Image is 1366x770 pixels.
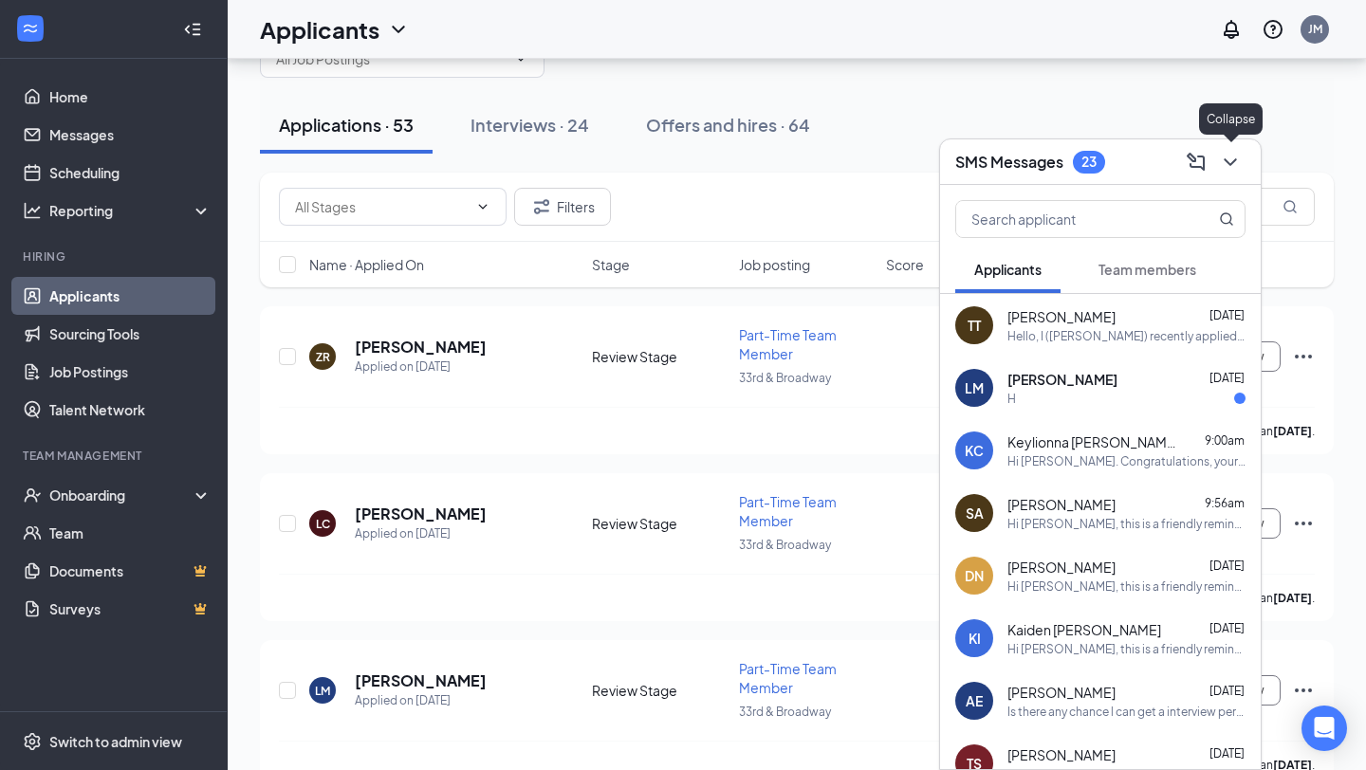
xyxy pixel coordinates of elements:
h5: [PERSON_NAME] [355,337,487,357]
span: 33rd & Broadway [739,371,831,385]
div: Interviews · 24 [471,113,589,137]
span: Stage [592,255,630,274]
div: Offers and hires · 64 [646,113,810,137]
div: KI [969,629,981,648]
button: ChevronDown [1215,147,1246,177]
svg: Notifications [1220,18,1243,41]
h1: Applicants [260,13,379,46]
span: Score [886,255,924,274]
span: [DATE] [1209,746,1245,761]
button: Filter Filters [514,188,611,226]
div: LC [316,516,330,532]
b: [DATE] [1273,591,1312,605]
div: Hi [PERSON_NAME], this is a friendly reminder. Your interview with [DEMOGRAPHIC_DATA]-fil-A for P... [1007,578,1246,595]
svg: Ellipses [1292,679,1315,702]
span: 9:56am [1205,496,1245,510]
span: 33rd & Broadway [739,705,831,719]
span: [DATE] [1209,621,1245,635]
span: [PERSON_NAME] [1007,683,1116,702]
svg: ChevronDown [387,18,410,41]
a: Job Postings [49,353,212,391]
div: KC [965,441,984,460]
div: Switch to admin view [49,732,182,751]
div: AE [966,691,983,710]
svg: ChevronDown [475,199,490,214]
svg: ComposeMessage [1185,151,1208,174]
div: Reporting [49,201,212,220]
div: Collapse [1199,103,1263,135]
span: Kaiden [PERSON_NAME] [1007,620,1161,639]
svg: QuestionInfo [1262,18,1284,41]
span: [DATE] [1209,684,1245,698]
div: Team Management [23,448,208,464]
svg: ChevronDown [1219,151,1242,174]
input: Search applicant [956,201,1181,237]
h5: [PERSON_NAME] [355,504,487,524]
input: All Job Postings [276,48,506,69]
span: [PERSON_NAME] [1007,495,1116,514]
a: Messages [49,116,212,154]
div: TT [968,316,981,335]
svg: WorkstreamLogo [21,19,40,38]
div: Open Intercom Messenger [1301,706,1347,751]
h5: [PERSON_NAME] [355,670,487,691]
svg: Analysis [23,201,42,220]
a: Talent Network [49,391,212,429]
div: Applied on [DATE] [355,691,487,710]
div: JM [1308,21,1322,37]
div: Onboarding [49,486,195,504]
svg: Filter [530,195,553,218]
span: [PERSON_NAME] [1007,370,1117,389]
div: Hello, I ([PERSON_NAME]) recently applied to the 33rd and Broadway store. The link sent through t... [1007,328,1246,344]
span: [PERSON_NAME] [1007,558,1116,577]
input: All Stages [295,196,468,217]
div: Is there any chance l can get a interview person interview [1007,704,1246,720]
a: Home [49,78,212,116]
b: [DATE] [1273,424,1312,438]
h3: SMS Messages [955,152,1063,173]
div: Review Stage [592,514,728,533]
a: Applicants [49,277,212,315]
svg: UserCheck [23,486,42,504]
span: [PERSON_NAME] [1007,745,1116,764]
span: [DATE] [1209,559,1245,573]
svg: Ellipses [1292,345,1315,368]
div: Applications · 53 [279,113,414,137]
span: Part-Time Team Member [739,326,837,362]
span: 9:00am [1205,433,1245,448]
div: Applied on [DATE] [355,357,487,376]
svg: Ellipses [1292,512,1315,535]
span: Job posting [739,255,810,274]
div: Hiring [23,248,208,265]
svg: Collapse [183,20,202,39]
div: Hi [PERSON_NAME]. Congratulations, your onsite interview with [DEMOGRAPHIC_DATA]-fil-A for Front ... [1007,453,1246,469]
svg: MagnifyingGlass [1219,211,1234,227]
div: Hi [PERSON_NAME], this is a friendly reminder. Please select an interview time slot for your Part... [1007,516,1246,532]
span: [PERSON_NAME] [1007,307,1116,326]
span: Applicants [974,261,1042,278]
span: Name · Applied On [309,255,424,274]
button: ComposeMessage [1181,147,1211,177]
div: LM [965,378,984,397]
div: H [1007,391,1016,407]
span: [DATE] [1209,371,1245,385]
span: Team members [1098,261,1196,278]
a: Scheduling [49,154,212,192]
span: 33rd & Broadway [739,538,831,552]
svg: Settings [23,732,42,751]
div: DN [965,566,984,585]
svg: ChevronDown [513,51,528,66]
a: SurveysCrown [49,590,212,628]
div: Review Stage [592,681,728,700]
div: ZR [316,349,330,365]
div: Hi [PERSON_NAME], this is a friendly reminder. Your interview with [DEMOGRAPHIC_DATA]-fil-A for P... [1007,641,1246,657]
span: Part-Time Team Member [739,493,837,529]
div: LM [315,683,330,699]
span: Keylionna [PERSON_NAME] [1007,432,1178,451]
div: Review Stage [592,347,728,366]
a: DocumentsCrown [49,552,212,590]
div: SA [966,504,984,522]
a: Sourcing Tools [49,315,212,353]
span: Part-Time Team Member [739,660,837,696]
div: Applied on [DATE] [355,524,487,543]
